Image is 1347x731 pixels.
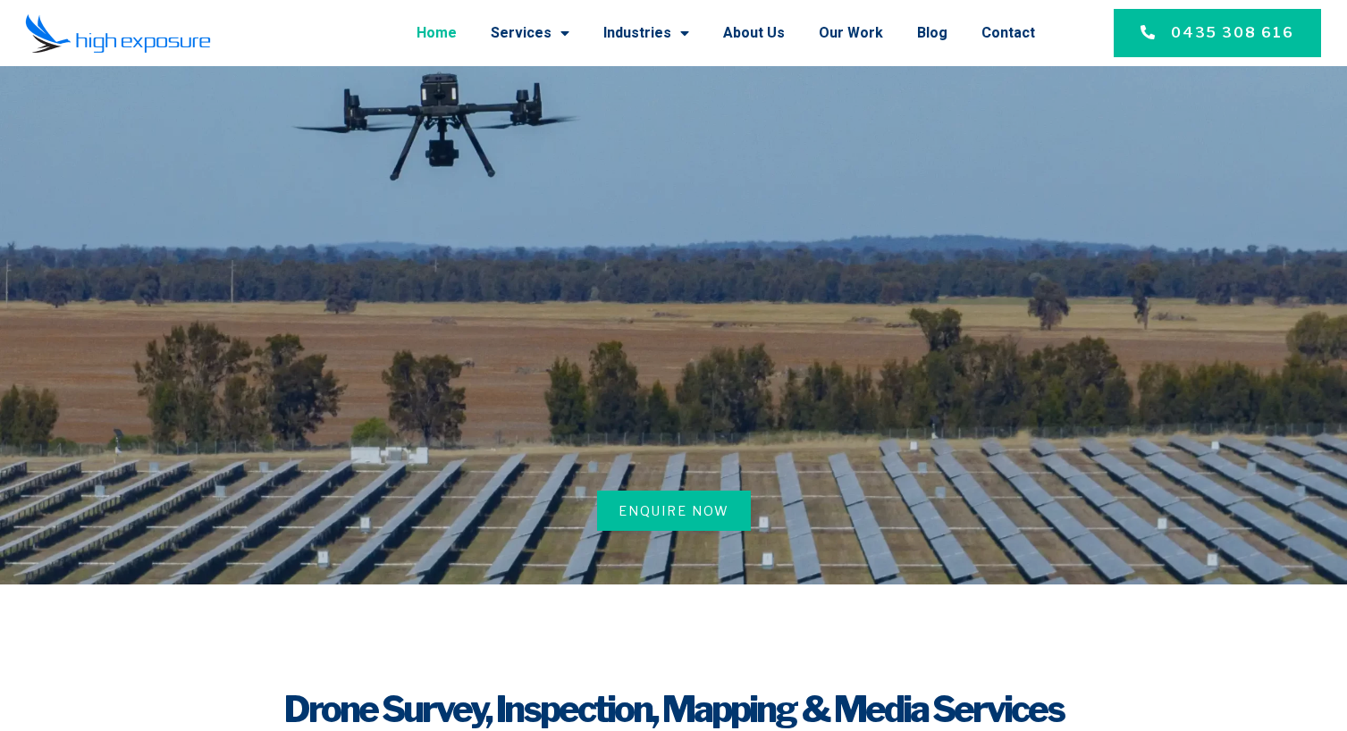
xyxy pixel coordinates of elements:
[603,10,689,56] a: Industries
[619,501,729,520] span: Enquire Now
[25,13,211,54] img: Final-Logo copy
[1171,22,1294,44] span: 0435 308 616
[491,10,569,56] a: Services
[417,10,457,56] a: Home
[981,10,1035,56] a: Contact
[233,10,1035,56] nav: Menu
[723,10,785,56] a: About Us
[597,491,751,531] a: Enquire Now
[917,10,947,56] a: Blog
[819,10,883,56] a: Our Work
[1114,9,1321,57] a: 0435 308 616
